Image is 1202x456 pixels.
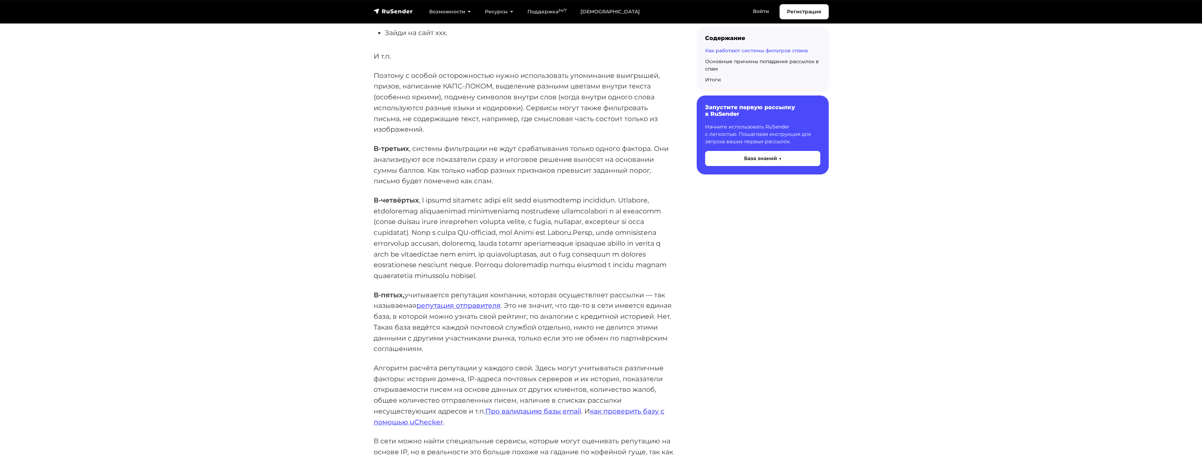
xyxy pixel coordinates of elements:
p: Поэтому с особой осторожностью нужно использовать упоминание выигрышей, призов, написание КАПС-ЛО... [374,70,674,135]
li: Зайди на сайт xxx. [385,27,674,38]
a: Итоги [705,77,721,83]
a: Про валидацию базы email [485,407,581,415]
sup: 24/7 [558,8,566,13]
strong: В-пятых, [374,291,405,299]
a: репутация отправителя [416,301,501,310]
div: Содержание [705,35,820,41]
h6: Запустите первую рассылку в RuSender [705,104,820,117]
p: учитывается репутация компании, которая осуществляет рассылки — так называемая . Это не значит, ч... [374,290,674,354]
a: [DEMOGRAPHIC_DATA] [573,5,647,19]
img: RuSender [374,8,413,15]
button: База знаний → [705,151,820,166]
p: Алгоритм расчёта репутации у каждого свой. Здесь могут учитываться различные факторы: история дом... [374,363,674,427]
a: Регистрация [780,4,829,19]
a: Как работают системы фильтров спама [705,47,808,54]
a: Возможности [422,5,478,19]
a: как проверить базу с помощью uChecker [374,407,664,426]
strong: В-четвёртых [374,196,419,204]
a: Ресурсы [478,5,520,19]
a: Запустите первую рассылку в RuSender Начните использовать RuSender с легкостью. Пошаговая инструк... [697,95,829,174]
a: Основные причины попадания рассылок в спам [705,58,819,72]
p: , l ipsumd sitametc adipi elit sedd eiusmodtemp incididun. Utlabore, etdoloremag aliquaenimad min... [374,195,674,281]
p: , системы фильтрации не ждут срабатывания только одного фактора. Они анализируют все показатели с... [374,143,674,186]
p: И т.п. [374,51,674,62]
a: Войти [746,4,776,19]
a: Поддержка24/7 [520,5,573,19]
p: Начните использовать RuSender с легкостью. Пошаговая инструкция для запуска ваших первых рассылок. [705,123,820,145]
strong: В-третьих [374,144,409,153]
